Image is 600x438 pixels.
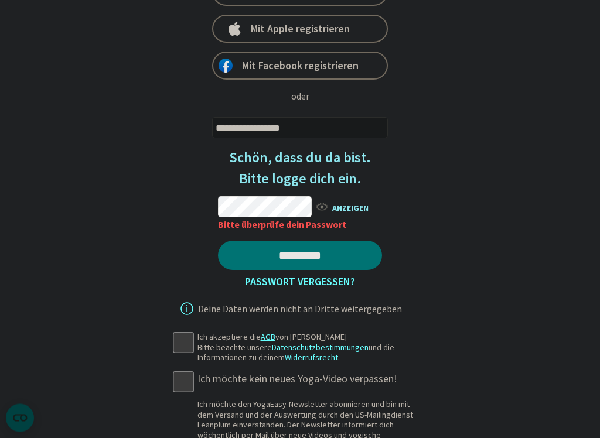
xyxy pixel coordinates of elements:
[212,15,388,43] a: Mit Apple registrieren
[218,218,382,232] div: Bitte überprüfe dein Passwort
[285,353,338,363] a: Widerrufsrecht
[261,332,275,343] a: AGB
[240,275,360,289] a: Passwort vergessen?
[242,59,359,73] span: Mit Facebook registrieren
[212,52,388,80] a: Mit Facebook registrieren
[197,373,424,386] div: Ich möchte kein neues Yoga-Video verpassen!
[291,90,309,104] div: oder
[197,333,424,364] div: Ich akzeptiere die von [PERSON_NAME] Bitte beachte unsere und die Informationen zu deinem .
[315,200,382,215] span: ANZEIGEN
[272,343,369,353] a: Datenschutzbestimmungen
[6,404,34,432] button: CMP-Widget öffnen
[251,22,350,36] span: Mit Apple registrieren
[198,304,402,314] div: Deine Daten werden nicht an Dritte weitergegeben
[218,148,382,190] h3: Schön, dass du da bist. Bitte logge dich ein.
